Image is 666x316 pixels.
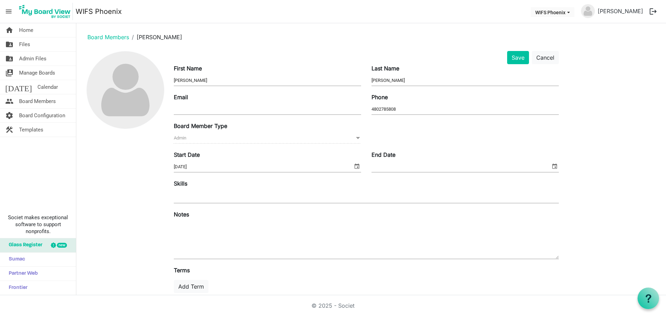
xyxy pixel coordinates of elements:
img: no-profile-picture.svg [581,4,595,18]
button: logout [646,4,660,19]
label: Terms [174,266,190,274]
span: switch_account [5,66,14,80]
li: [PERSON_NAME] [129,33,182,41]
label: Last Name [372,64,399,72]
button: Add Term [174,280,208,293]
span: [DATE] [5,80,32,94]
span: construction [5,123,14,137]
div: new [57,243,67,248]
a: WIFS Phoenix [76,5,122,18]
span: settings [5,109,14,122]
a: © 2025 - Societ [311,302,355,309]
label: Phone [372,93,388,101]
span: home [5,23,14,37]
span: select [550,162,559,171]
span: Societ makes exceptional software to support nonprofits. [3,214,73,235]
a: My Board View Logo [17,3,76,20]
span: Admin Files [19,52,46,66]
label: Board Member Type [174,122,227,130]
a: Board Members [87,34,129,41]
span: Home [19,23,33,37]
span: Templates [19,123,43,137]
span: Board Members [19,94,56,108]
button: WIFS Phoenix dropdownbutton [531,7,574,17]
label: Email [174,93,188,101]
span: Board Configuration [19,109,65,122]
span: Manage Boards [19,66,55,80]
span: select [353,162,361,171]
label: First Name [174,64,202,72]
img: My Board View Logo [17,3,73,20]
span: folder_shared [5,37,14,51]
label: Notes [174,210,189,219]
label: Skills [174,179,187,188]
button: Cancel [532,51,559,64]
span: Partner Web [5,267,38,281]
span: Frontier [5,281,27,295]
span: Files [19,37,30,51]
label: End Date [372,151,395,159]
label: Start Date [174,151,200,159]
span: menu [2,5,15,18]
button: Save [507,51,529,64]
span: Glass Register [5,238,42,252]
span: Sumac [5,253,25,266]
span: folder_shared [5,52,14,66]
span: Calendar [37,80,58,94]
span: people [5,94,14,108]
a: [PERSON_NAME] [595,4,646,18]
img: no-profile-picture.svg [87,51,164,129]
